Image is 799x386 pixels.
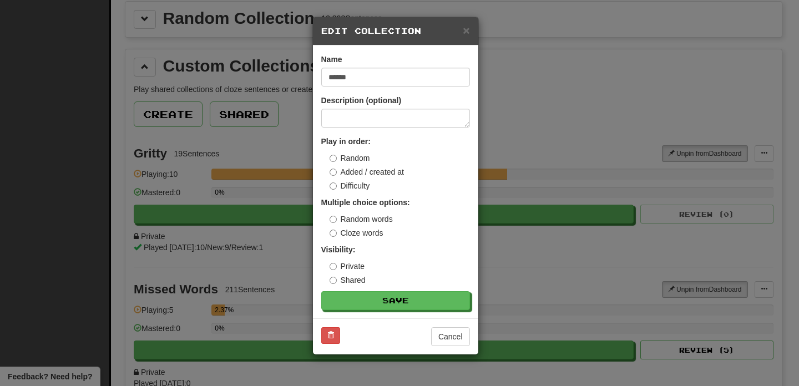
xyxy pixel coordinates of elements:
label: Name [321,54,342,65]
button: Close [463,24,469,36]
label: Random words [330,214,393,225]
label: Shared [330,275,366,286]
strong: Multiple choice options: [321,198,410,207]
button: Save [321,291,470,310]
label: Difficulty [330,180,370,191]
label: Description (optional) [321,95,402,106]
input: Cloze words [330,230,337,237]
strong: Play in order: [321,137,371,146]
strong: Visibility: [321,245,356,254]
label: Added / created at [330,166,404,177]
span: × [463,24,469,37]
h5: Edit Collection [321,26,470,37]
input: Random words [330,216,337,223]
input: Shared [330,277,337,284]
input: Added / created at [330,169,337,176]
input: Random [330,155,337,162]
button: Cancel [431,327,470,346]
label: Private [330,261,365,272]
label: Cloze words [330,227,383,238]
input: Private [330,263,337,270]
input: Difficulty [330,182,337,190]
label: Random [330,153,370,164]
